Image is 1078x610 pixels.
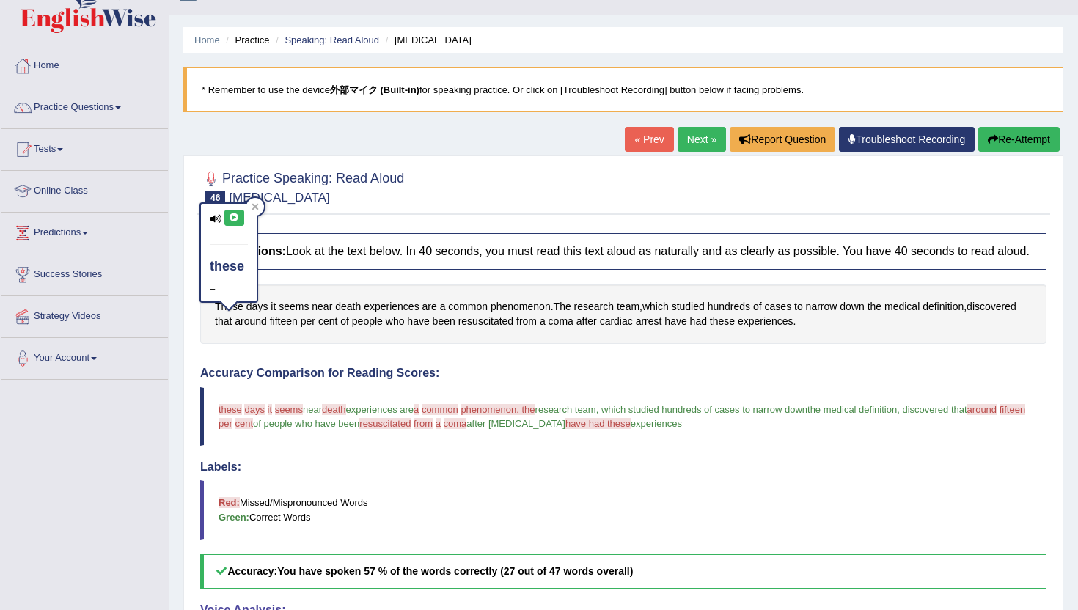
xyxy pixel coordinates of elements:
span: Click to see word definition [433,314,455,329]
span: Click to see word definition [806,299,837,315]
span: Click to see word definition [840,299,864,315]
span: experiences are [346,404,414,415]
a: « Prev [625,127,673,152]
a: Speaking: Read Aloud [285,34,379,45]
span: Click to see word definition [301,314,315,329]
span: Click to see word definition [364,299,419,315]
span: these [219,404,242,415]
span: a [414,404,419,415]
button: Report Question [730,127,835,152]
small: [MEDICAL_DATA] [229,191,329,205]
span: a [436,418,441,429]
span: coma [444,418,467,429]
a: Practice Questions [1,87,168,124]
span: Click to see word definition [753,299,762,315]
span: Click to see word definition [690,314,707,329]
span: per [219,418,232,429]
span: from [414,418,433,429]
b: You have spoken 57 % of the words correctly (27 out of 47 words overall) [277,565,633,577]
span: Click to see word definition [279,299,309,315]
span: resuscitated [359,418,411,429]
span: days [244,404,264,415]
li: Practice [222,33,269,47]
span: of people who have been [253,418,359,429]
span: death [322,404,346,415]
a: Your Account [1,338,168,375]
span: Click to see word definition [335,299,361,315]
span: Click to see word definition [868,299,881,315]
a: Predictions [1,213,168,249]
span: Click to see word definition [312,299,332,315]
li: [MEDICAL_DATA] [382,33,472,47]
div: – [210,282,248,295]
a: Home [194,34,220,45]
span: Click to see word definition [642,299,669,315]
span: Click to see word definition [710,314,735,329]
span: Click to see word definition [708,299,750,315]
span: common [422,404,458,415]
h4: Look at the text below. In 40 seconds, you must read this text aloud as naturally and as clearly ... [200,233,1046,270]
b: Red: [219,497,240,508]
span: seems [275,404,303,415]
span: Click to see word definition [386,314,405,329]
h4: Labels: [200,460,1046,474]
h5: Accuracy: [200,554,1046,589]
span: which studied hundreds of cases to narrow down [601,404,807,415]
span: Click to see word definition [516,314,537,329]
span: Click to see word definition [448,299,488,315]
blockquote: * Remember to use the device for speaking practice. Or click on [Troubleshoot Recording] button b... [183,67,1063,112]
span: Click to see word definition [664,314,686,329]
span: Click to see word definition [318,314,337,329]
span: Click to see word definition [352,314,383,329]
span: Click to see word definition [923,299,964,315]
span: Click to see word definition [491,299,551,315]
span: Click to see word definition [215,314,232,329]
h2: Practice Speaking: Read Aloud [200,168,404,205]
span: Click to see word definition [636,314,662,329]
span: phenomenon. the [461,404,535,415]
span: Click to see word definition [884,299,920,315]
span: Click to see word definition [765,299,792,315]
span: Click to see word definition [422,299,437,315]
span: near [303,404,322,415]
button: Re-Attempt [978,127,1060,152]
span: Click to see word definition [794,299,803,315]
a: Strategy Videos [1,296,168,333]
span: Click to see word definition [967,299,1016,315]
span: research team [535,404,596,415]
a: Tests [1,129,168,166]
span: , [596,404,599,415]
h4: Accuracy Comparison for Reading Scores: [200,367,1046,380]
span: discovered that [902,404,967,415]
a: Troubleshoot Recording [839,127,975,152]
span: 46 [205,191,225,205]
b: 外部マイク (Built-in) [330,84,419,95]
span: after [MEDICAL_DATA] [466,418,565,429]
b: Green: [219,512,249,523]
span: Click to see word definition [549,314,573,329]
span: around [967,404,997,415]
span: the medical definition [807,404,897,415]
span: fifteen [1000,404,1025,415]
a: Home [1,45,168,82]
span: Click to see word definition [440,299,446,315]
span: Click to see word definition [574,299,614,315]
span: Click to see word definition [600,314,633,329]
span: Click to see word definition [617,299,639,315]
span: Click to see word definition [458,314,513,329]
a: Next » [678,127,726,152]
span: Click to see word definition [554,299,571,315]
span: Click to see word definition [576,314,597,329]
a: Online Class [1,171,168,207]
a: Success Stories [1,254,168,291]
span: cent [235,418,253,429]
span: experiences [631,418,682,429]
span: Click to see word definition [235,314,267,329]
div: . , , . [200,284,1046,344]
span: Click to see word definition [672,299,705,315]
h4: these [210,260,248,274]
span: Click to see word definition [540,314,546,329]
span: have had these [565,418,631,429]
span: , [897,404,900,415]
blockquote: Missed/Mispronounced Words Correct Words [200,480,1046,539]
